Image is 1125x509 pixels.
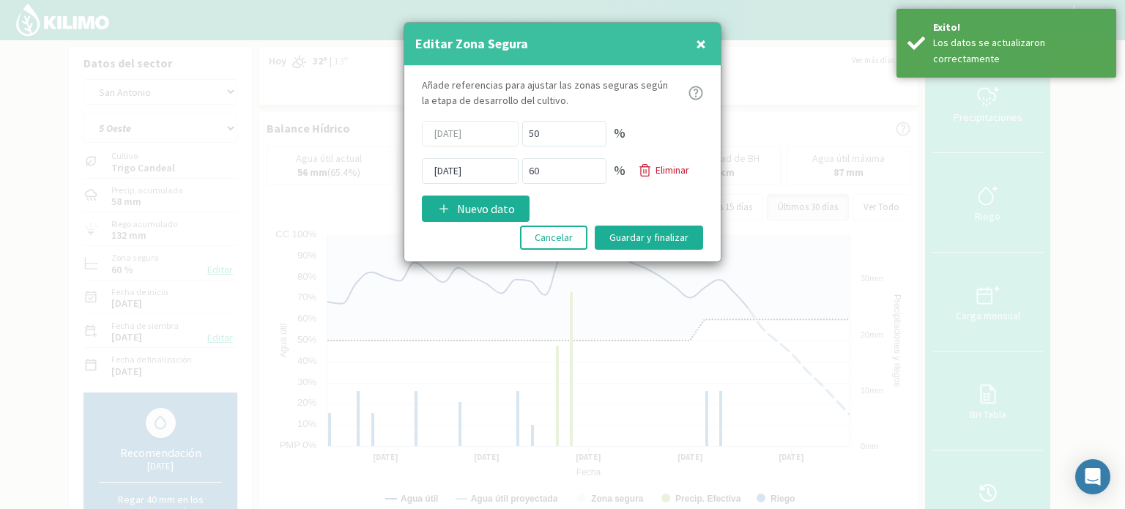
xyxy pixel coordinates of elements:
[1075,459,1110,494] div: Open Intercom Messenger
[614,123,625,144] p: %
[422,158,519,184] input: dd/mm/yyyy
[614,160,625,181] p: %
[415,34,528,54] h4: Editar Zona Segura
[633,162,694,179] button: Eliminar
[422,196,530,222] button: Nuevo dato
[696,31,706,56] span: ×
[595,226,703,250] button: Guardar y finalizar
[520,226,587,250] button: Cancelar
[692,29,710,59] button: Close
[522,121,606,146] input: Porcentaje
[422,78,675,109] p: Añade referencias para ajustar las zonas seguras según la etapa de desarrollo del cultivo.
[457,200,515,218] p: Nuevo dato
[522,158,606,184] input: Porcentaje
[656,163,689,178] p: Eliminar
[422,121,519,146] input: dd/mm/yyyy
